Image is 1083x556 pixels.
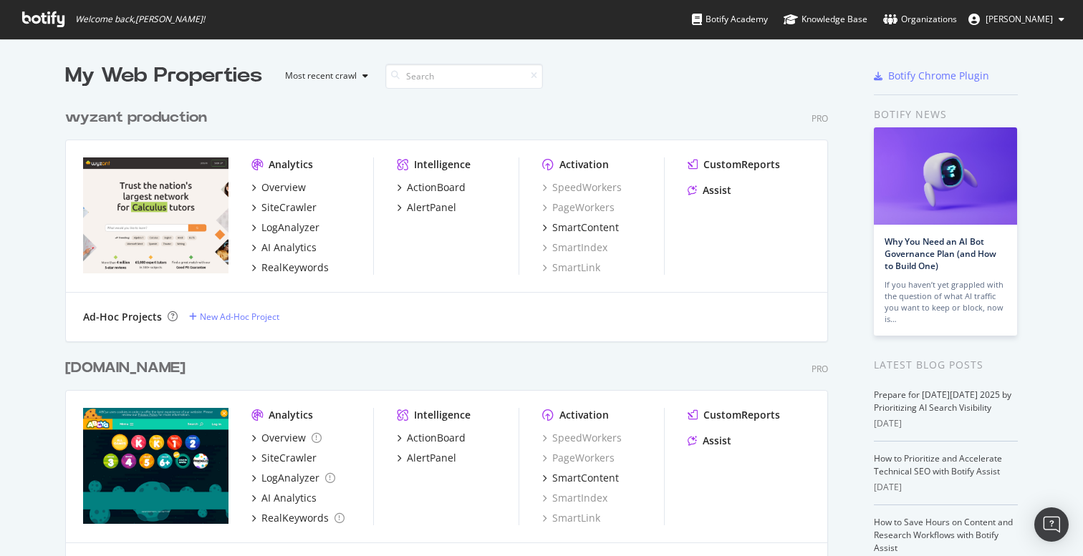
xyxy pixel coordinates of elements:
div: Activation [559,408,609,422]
span: John McLendon [986,13,1053,25]
a: LogAnalyzer [251,471,335,485]
div: My Web Properties [65,62,262,90]
a: SmartContent [542,220,619,235]
div: Intelligence [414,157,471,172]
div: Botify Chrome Plugin [888,69,989,83]
div: [DATE] [874,417,1018,430]
img: wyzant.com [83,157,228,273]
a: SmartLink [542,260,600,275]
a: SmartContent [542,471,619,485]
a: SiteCrawler [251,200,317,215]
a: AI Analytics [251,491,317,505]
div: CustomReports [703,408,780,422]
div: AI Analytics [261,491,317,505]
a: PageWorkers [542,200,615,215]
a: Assist [688,183,731,197]
div: Activation [559,157,609,172]
a: RealKeywords [251,511,345,525]
a: New Ad-Hoc Project [189,311,279,323]
div: Open Intercom Messenger [1034,507,1069,542]
div: wyzant production [65,107,207,128]
div: RealKeywords [261,511,329,525]
a: Assist [688,434,731,448]
div: SmartContent [552,471,619,485]
a: RealKeywords [251,260,329,275]
a: AI Analytics [251,240,317,255]
a: CustomReports [688,157,780,172]
div: AI Analytics [261,240,317,255]
div: [DOMAIN_NAME] [65,358,186,379]
a: CustomReports [688,408,780,422]
div: Analytics [269,157,313,172]
a: SmartLink [542,511,600,525]
div: If you haven’t yet grappled with the question of what AI traffic you want to keep or block, now is… [885,279,1006,325]
a: Overview [251,180,306,195]
a: ActionBoard [397,431,466,445]
div: Pro [812,363,828,375]
span: Welcome back, [PERSON_NAME] ! [75,14,205,25]
div: Assist [703,434,731,448]
div: SmartContent [552,220,619,235]
a: Botify Chrome Plugin [874,69,989,83]
div: LogAnalyzer [261,220,319,235]
a: Prepare for [DATE][DATE] 2025 by Prioritizing AI Search Visibility [874,389,1011,414]
button: [PERSON_NAME] [957,8,1076,31]
div: Botify Academy [692,12,768,26]
div: RealKeywords [261,260,329,275]
div: Overview [261,180,306,195]
a: [DOMAIN_NAME] [65,358,191,379]
div: AlertPanel [407,451,456,465]
div: New Ad-Hoc Project [200,311,279,323]
a: SpeedWorkers [542,180,622,195]
a: How to Prioritize and Accelerate Technical SEO with Botify Assist [874,452,1002,477]
a: Why You Need an AI Bot Governance Plan (and How to Build One) [885,235,996,272]
div: Most recent crawl [285,72,357,80]
div: LogAnalyzer [261,471,319,485]
div: SiteCrawler [261,200,317,215]
div: Analytics [269,408,313,422]
a: How to Save Hours on Content and Research Workflows with Botify Assist [874,516,1013,554]
div: Intelligence [414,408,471,422]
div: ActionBoard [407,180,466,195]
div: AlertPanel [407,200,456,215]
div: Botify news [874,107,1018,122]
a: SmartIndex [542,240,607,255]
div: Pro [812,112,828,125]
div: SiteCrawler [261,451,317,465]
a: Overview [251,431,322,445]
a: SiteCrawler [251,451,317,465]
div: Latest Blog Posts [874,357,1018,373]
a: wyzant production [65,107,213,128]
a: PageWorkers [542,451,615,465]
img: abcya.com [83,408,228,524]
a: ActionBoard [397,180,466,195]
a: LogAnalyzer [251,220,319,235]
div: Ad-Hoc Projects [83,310,162,324]
div: Organizations [883,12,957,26]
input: Search [385,64,543,89]
div: Overview [261,431,306,445]
a: SmartIndex [542,491,607,505]
div: ActionBoard [407,431,466,445]
img: Why You Need an AI Bot Governance Plan (and How to Build One) [874,127,1017,225]
div: Assist [703,183,731,197]
button: Most recent crawl [274,64,374,87]
div: CustomReports [703,157,780,172]
a: AlertPanel [397,451,456,465]
div: [DATE] [874,481,1018,494]
div: Knowledge Base [784,12,867,26]
a: AlertPanel [397,200,456,215]
a: SpeedWorkers [542,431,622,445]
